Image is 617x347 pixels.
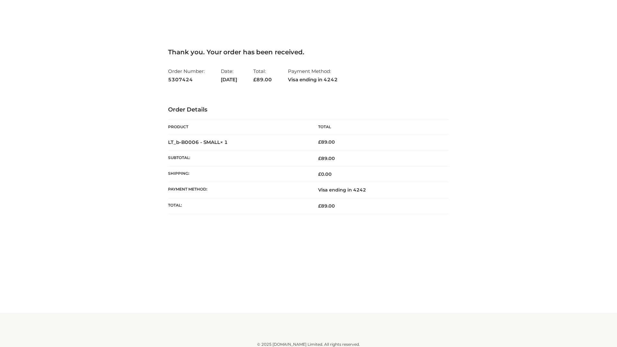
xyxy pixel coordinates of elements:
li: Payment Method: [288,66,338,85]
bdi: 0.00 [318,171,332,177]
span: 89.00 [318,203,335,209]
li: Total: [253,66,272,85]
th: Total: [168,198,308,214]
th: Payment method: [168,182,308,198]
strong: Visa ending in 4242 [288,76,338,84]
li: Date: [221,66,237,85]
strong: LT_b-B0006 - SMALL [168,139,228,145]
bdi: 89.00 [318,139,335,145]
th: Total [308,120,449,134]
h3: Order Details [168,106,449,113]
th: Subtotal: [168,150,308,166]
strong: 5307424 [168,76,205,84]
th: Product [168,120,308,134]
td: Visa ending in 4242 [308,182,449,198]
th: Shipping: [168,166,308,182]
span: 89.00 [318,156,335,161]
h3: Thank you. Your order has been received. [168,48,449,56]
strong: [DATE] [221,76,237,84]
span: £ [253,76,256,83]
strong: × 1 [220,139,228,145]
span: 89.00 [253,76,272,83]
span: £ [318,203,321,209]
li: Order Number: [168,66,205,85]
span: £ [318,171,321,177]
span: £ [318,156,321,161]
span: £ [318,139,321,145]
